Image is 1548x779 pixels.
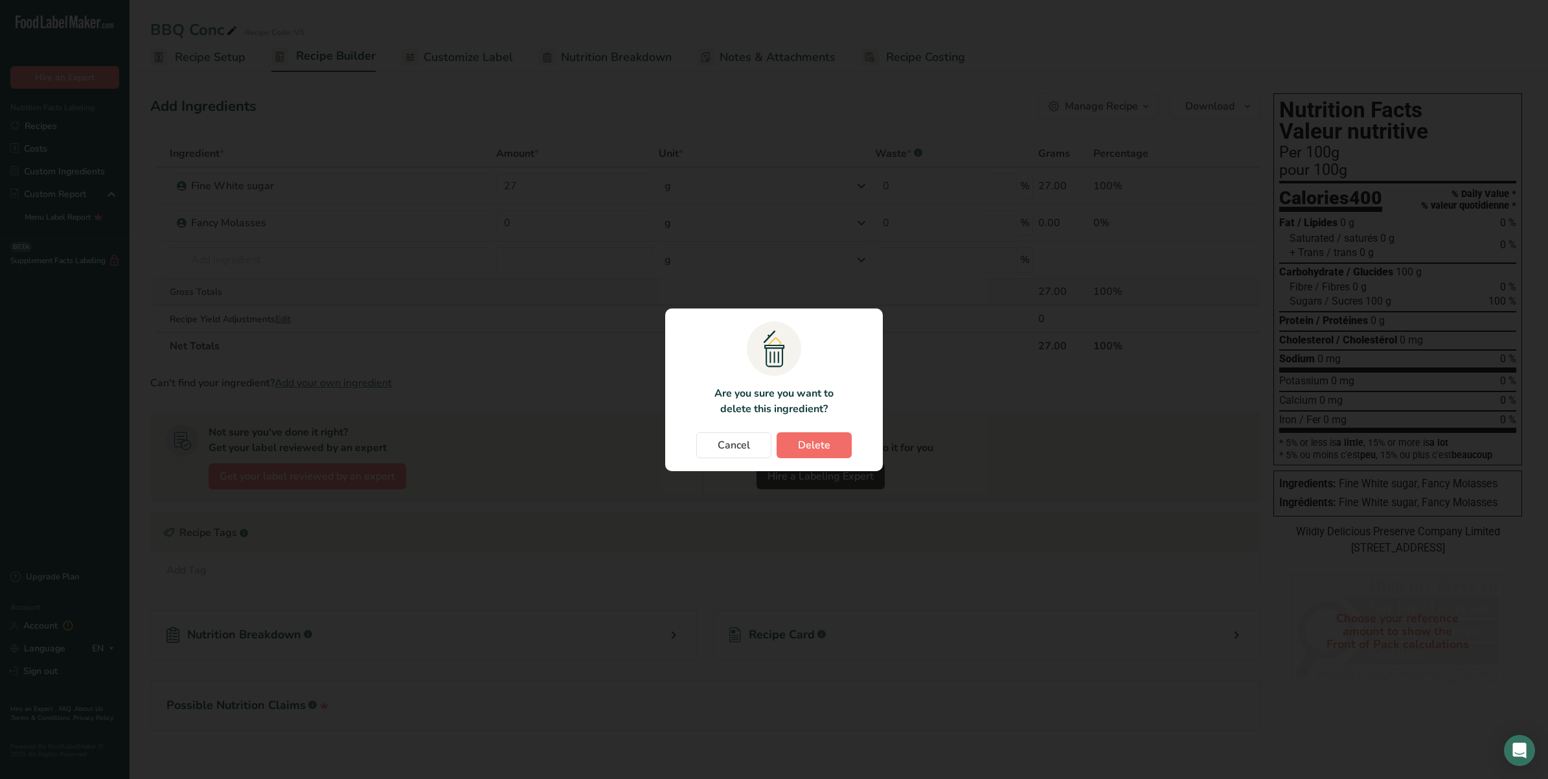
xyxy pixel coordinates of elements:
[696,432,771,458] button: Cancel
[718,437,750,453] span: Cancel
[707,386,841,417] p: Are you sure you want to delete this ingredient?
[1504,735,1535,766] div: Open Intercom Messenger
[798,437,830,453] span: Delete
[777,432,852,458] button: Delete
